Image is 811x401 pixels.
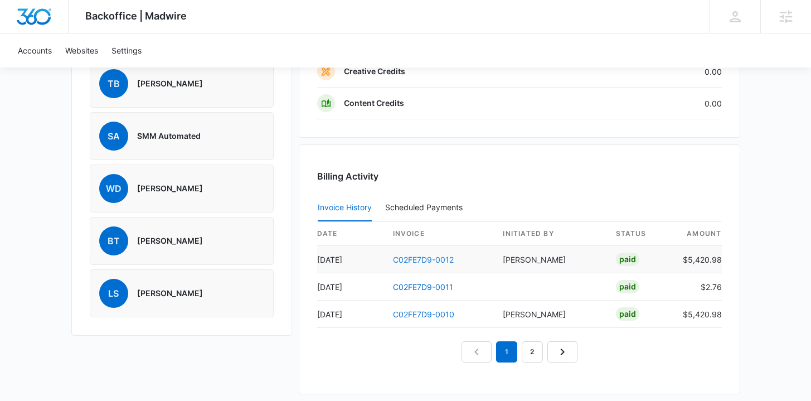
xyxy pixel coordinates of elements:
[344,98,404,109] p: Content Credits
[616,307,639,321] div: Paid
[85,10,187,22] span: Backoffice | Madwire
[137,235,203,247] p: [PERSON_NAME]
[317,301,384,328] td: [DATE]
[318,195,372,221] button: Invoice History
[393,282,453,292] a: C02FE7D9-0011
[462,341,577,363] nav: Pagination
[99,122,128,151] span: SA
[317,246,384,273] td: [DATE]
[137,131,201,142] p: SMM Automated
[99,279,128,308] span: LS
[604,56,722,88] td: 0.00
[616,253,639,266] div: Paid
[105,33,148,67] a: Settings
[494,301,606,328] td: [PERSON_NAME]
[99,69,128,98] span: TB
[674,222,722,246] th: amount
[674,273,722,301] td: $2.76
[522,341,543,363] a: Page 2
[317,273,384,301] td: [DATE]
[393,310,454,319] a: C02FE7D9-0010
[137,288,203,299] p: [PERSON_NAME]
[59,33,105,67] a: Websites
[494,246,606,273] td: [PERSON_NAME]
[674,301,722,328] td: $5,420.98
[317,222,384,246] th: date
[547,341,577,363] a: Next Page
[674,246,722,273] td: $5,420.98
[137,78,203,89] p: [PERSON_NAME]
[11,33,59,67] a: Accounts
[384,222,494,246] th: invoice
[385,204,467,211] div: Scheduled Payments
[344,66,405,77] p: Creative Credits
[494,222,606,246] th: Initiated By
[99,226,128,255] span: BT
[317,170,722,183] h3: Billing Activity
[607,222,674,246] th: status
[496,341,517,363] em: 1
[99,174,128,203] span: WD
[616,280,639,293] div: Paid
[393,255,454,264] a: C02FE7D9-0012
[604,88,722,119] td: 0.00
[137,183,203,194] p: [PERSON_NAME]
